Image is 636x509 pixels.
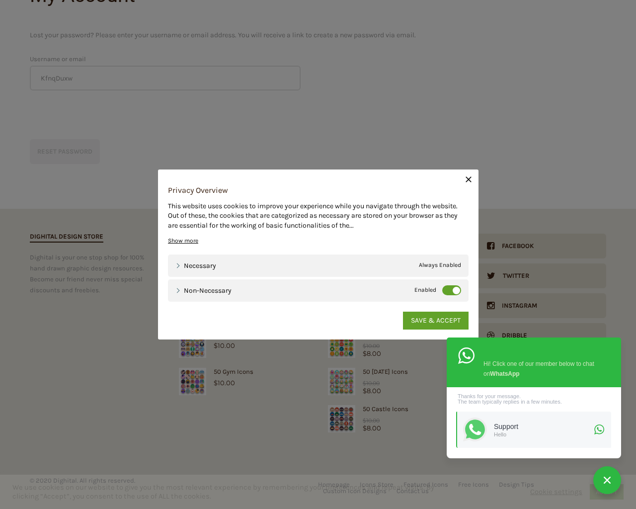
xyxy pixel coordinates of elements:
div: Support [494,423,591,431]
a: SupportHello [456,412,611,448]
h4: Privacy Overview [168,184,469,196]
span: Always Enabled [419,260,461,271]
div: Hi! Click one of our member below to chat on [483,357,600,379]
a: Show more [168,236,198,245]
strong: WhatsApp [490,370,519,377]
a: Non-necessary [175,285,232,296]
div: This website uses cookies to improve your experience while you navigate through the website. Out ... [168,201,469,231]
a: Necessary [175,260,216,271]
a: SAVE & ACCEPT [403,312,469,330]
div: Hello [494,430,591,437]
div: Thanks for your message. The team typically replies in a few minutes. [456,394,611,405]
